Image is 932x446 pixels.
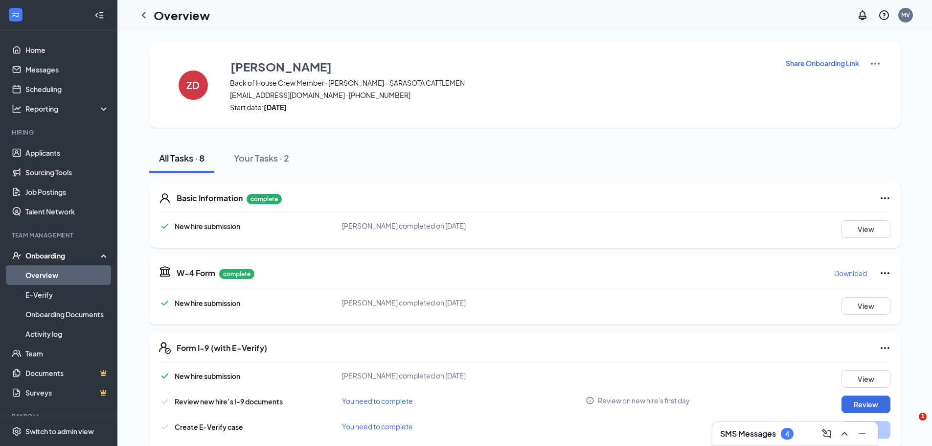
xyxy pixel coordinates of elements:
svg: ChevronUp [839,428,850,440]
p: Share Onboarding Link [786,58,859,68]
span: Create E-Verify case [175,423,243,431]
svg: FormI9EVerifyIcon [159,342,171,354]
svg: ComposeMessage [821,428,833,440]
div: Onboarding [25,251,101,260]
button: Share Onboarding Link [785,58,860,69]
svg: Checkmark [159,297,171,309]
a: Scheduling [25,79,109,99]
button: ChevronUp [837,426,852,442]
svg: Info [586,396,594,405]
a: Talent Network [25,202,109,221]
a: Sourcing Tools [25,163,109,182]
div: All Tasks · 8 [159,152,205,164]
div: 4 [785,430,789,438]
iframe: Intercom live chat [899,413,922,436]
svg: Collapse [94,10,104,20]
svg: Minimize [856,428,868,440]
span: 1 [919,413,927,421]
svg: WorkstreamLogo [11,10,21,20]
div: Reporting [25,104,110,114]
svg: Ellipses [879,267,891,279]
span: [PERSON_NAME] completed on [DATE] [342,298,466,307]
svg: Checkmark [159,220,171,232]
svg: Checkmark [159,421,171,433]
svg: Ellipses [879,192,891,204]
span: [PERSON_NAME] completed on [DATE] [342,371,466,380]
span: New hire submission [175,222,240,231]
h3: SMS Messages [720,428,776,439]
a: Team [25,344,109,363]
div: Team Management [12,231,107,239]
p: complete [247,194,282,204]
svg: UserCheck [12,251,22,260]
svg: TaxGovernmentIcon [159,265,171,277]
button: View [841,370,890,388]
a: Activity log [25,324,109,344]
svg: Ellipses [879,342,891,354]
button: View [841,220,890,238]
span: Review new hire’s I-9 documents [175,397,283,406]
p: complete [219,269,254,279]
span: [EMAIL_ADDRESS][DOMAIN_NAME] · [PHONE_NUMBER] [230,90,773,100]
h5: Form I-9 (with E-Verify) [177,343,267,353]
svg: User [159,192,171,204]
svg: Settings [12,426,22,436]
button: Download [834,265,867,281]
div: Switch to admin view [25,426,94,436]
a: E-Verify [25,285,109,305]
h1: Overview [154,7,210,23]
a: DocumentsCrown [25,363,109,383]
span: You need to complete [342,397,413,405]
span: Start date: [230,102,773,112]
a: Messages [25,60,109,79]
button: Review [841,396,890,413]
svg: QuestionInfo [878,9,890,21]
svg: Checkmark [159,370,171,382]
svg: ChevronLeft [138,9,150,21]
a: SurveysCrown [25,383,109,402]
span: New hire submission [175,299,240,307]
span: [PERSON_NAME] completed on [DATE] [342,221,466,230]
button: Minimize [854,426,870,442]
button: [PERSON_NAME] [230,58,773,75]
span: New hire submission [175,372,240,380]
button: Start [841,421,890,439]
div: Hiring [12,128,107,137]
div: Your Tasks · 2 [234,152,289,164]
span: You need to complete [342,422,413,431]
a: Home [25,40,109,60]
svg: Notifications [857,9,868,21]
h5: Basic Information [177,193,243,204]
button: ZD [169,58,218,112]
h5: W-4 Form [177,268,215,279]
a: Job Postings [25,182,109,202]
strong: [DATE] [264,103,287,112]
h3: [PERSON_NAME] [230,58,332,75]
svg: Checkmark [159,396,171,407]
svg: Analysis [12,104,22,114]
a: Applicants [25,143,109,163]
span: Review on new hire's first day [598,396,690,405]
a: Onboarding Documents [25,305,109,324]
button: ComposeMessage [819,426,835,442]
button: View [841,297,890,315]
img: More Actions [869,58,881,70]
h4: ZD [186,82,200,89]
p: Download [834,268,867,278]
a: Overview [25,265,109,285]
span: Back of House Crew Member · [PERSON_NAME] - SARASOTA CATTLEMEN [230,78,773,88]
div: MV [901,11,910,19]
div: Payroll [12,412,107,421]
